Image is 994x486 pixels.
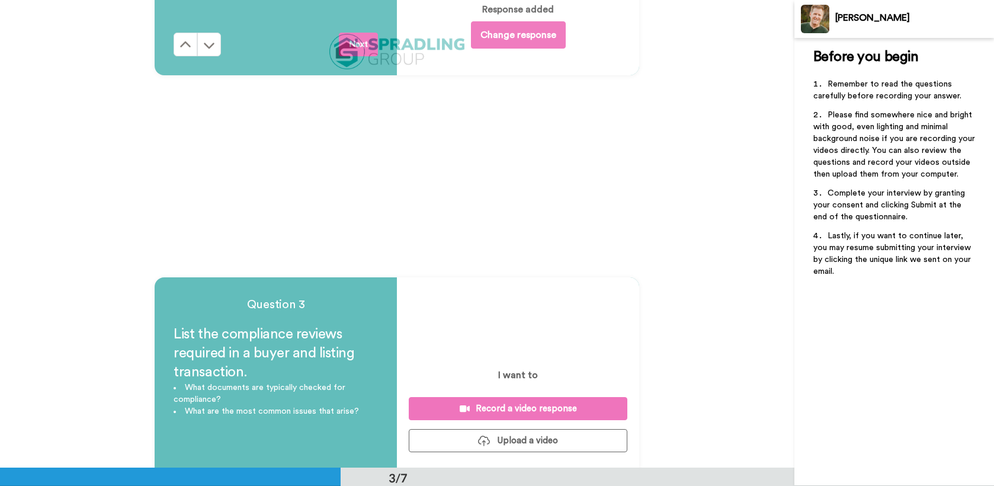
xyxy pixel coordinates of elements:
[185,407,359,415] span: What are the most common issues that arise?
[370,469,427,486] div: 3/7
[409,397,627,420] button: Record a video response
[174,383,348,404] span: What documents are typically checked for compliance?
[418,402,618,415] div: Record a video response
[835,12,993,24] div: [PERSON_NAME]
[813,111,977,178] span: Please find somewhere nice and bright with good, even lighting and minimal background noise if yo...
[813,189,967,221] span: Complete your interview by granting your consent and clicking Submit at the end of the questionna...
[813,232,973,276] span: Lastly, if you want to continue later, you may resume submitting your interview by clicking the u...
[498,368,538,382] p: I want to
[813,50,918,64] span: Before you begin
[409,429,627,452] button: Upload a video
[813,80,961,100] span: Remember to read the questions carefully before recording your answer.
[801,5,829,33] img: Profile Image
[174,296,378,313] h4: Question 3
[174,327,358,379] span: List the compliance reviews required in a buyer and listing transaction.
